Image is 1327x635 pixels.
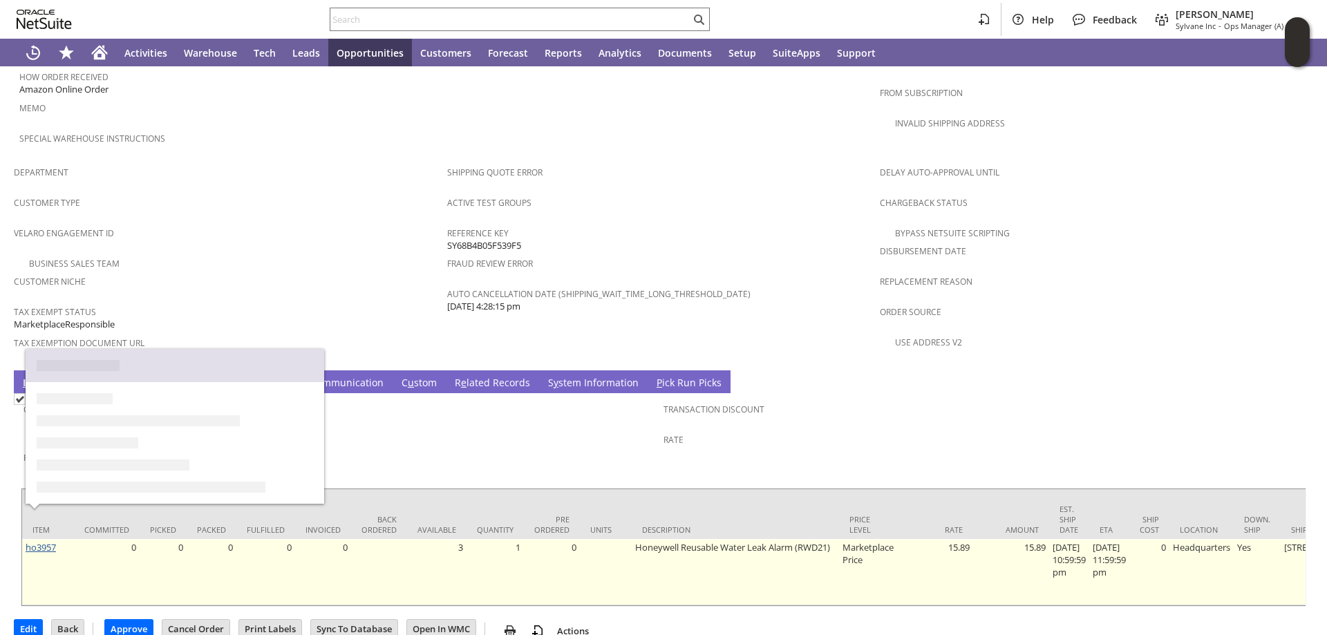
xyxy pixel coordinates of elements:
div: Rate [907,524,963,535]
a: Department [14,167,68,178]
span: Amazon Online Order [19,83,109,96]
span: Setup [728,46,756,59]
span: e [461,376,467,389]
a: Recent Records [17,39,50,66]
span: Feedback [1093,13,1137,26]
div: Description [642,524,829,535]
a: Home [83,39,116,66]
svg: Home [91,44,108,61]
a: ho3957 [26,541,56,553]
a: Warehouse [176,39,245,66]
td: Marketplace Price [839,539,897,605]
span: Customers [420,46,471,59]
span: P [657,376,662,389]
a: Delay Auto-Approval Until [880,167,999,178]
a: System Information [545,376,642,391]
span: SY68B4B05F539F5 [447,239,521,252]
td: 0 [524,539,580,605]
td: 0 [1129,539,1169,605]
a: Reports [536,39,590,66]
a: Customer Niche [14,276,86,287]
td: Yes [1234,539,1281,605]
div: Committed [84,524,129,535]
td: 0 [236,539,295,605]
td: 15.89 [897,539,973,605]
svg: Search [690,11,707,28]
td: Honeywell Reusable Water Leak Alarm (RWD21) [632,539,839,605]
iframe: Click here to launch Oracle Guided Learning Help Panel [1285,17,1310,67]
span: Opportunities [337,46,404,59]
span: y [554,376,558,389]
a: Disbursement Date [880,245,966,257]
a: Related Records [451,376,534,391]
a: Rate [663,434,684,446]
a: Documents [650,39,720,66]
div: Fulfilled [247,524,285,535]
a: Communication [307,376,387,391]
div: Packed [197,524,226,535]
a: Support [829,39,884,66]
img: Checked [14,393,26,405]
span: u [408,376,414,389]
td: [DATE] 10:59:59 pm [1049,539,1089,605]
div: Available [417,524,456,535]
a: Memo [19,102,46,114]
a: Use Address V2 [895,337,962,348]
a: Tax Exemption Document URL [14,337,144,349]
a: Leads [284,39,328,66]
svg: Shortcuts [58,44,75,61]
span: Reports [545,46,582,59]
a: Analytics [590,39,650,66]
a: Velaro Engagement ID [14,227,114,239]
td: 1 [467,539,524,605]
div: Amount [984,524,1039,535]
span: Documents [658,46,712,59]
td: 15.89 [973,539,1049,605]
div: Price Level [849,514,887,535]
a: Pick Run Picks [653,376,725,391]
a: Items [19,376,54,391]
td: 0 [187,539,236,605]
span: Activities [124,46,167,59]
div: Location [1180,524,1223,535]
div: Units [590,524,621,535]
a: SuiteApps [764,39,829,66]
a: Opportunities [328,39,412,66]
span: I [23,376,26,389]
a: Reference Key [447,227,509,239]
a: Setup [720,39,764,66]
a: Activities [116,39,176,66]
svg: logo [17,10,72,29]
a: Business Sales Team [29,258,120,269]
span: Analytics [599,46,641,59]
a: Bypass NetSuite Scripting [895,227,1010,239]
svg: Recent Records [25,44,41,61]
span: Ops Manager (A) (F2L) [1224,21,1302,31]
input: Search [330,11,690,28]
a: Auto Cancellation Date (shipping_wait_time_long_threshold_date) [447,288,751,300]
a: Customer Type [14,197,80,209]
a: Invalid Shipping Address [895,117,1005,129]
a: From Subscription [880,87,963,99]
div: Quantity [477,524,514,535]
a: Shipping Quote Error [447,167,543,178]
a: Promotion [23,452,73,464]
span: Leads [292,46,320,59]
div: Item [32,524,64,535]
div: Down. Ship [1244,514,1270,535]
a: Transaction Discount [663,404,764,415]
div: Back Ordered [361,514,397,535]
span: Support [837,46,876,59]
div: ETA [1100,524,1119,535]
div: Shortcuts [50,39,83,66]
td: Headquarters [1169,539,1234,605]
span: Tech [254,46,276,59]
td: 0 [295,539,351,605]
a: Replacement reason [880,276,972,287]
a: Order Source [880,306,941,318]
a: Tech [245,39,284,66]
span: Warehouse [184,46,237,59]
span: [DATE] 4:28:15 pm [447,300,520,313]
td: 0 [74,539,140,605]
a: Tax Exempt Status [14,306,96,318]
